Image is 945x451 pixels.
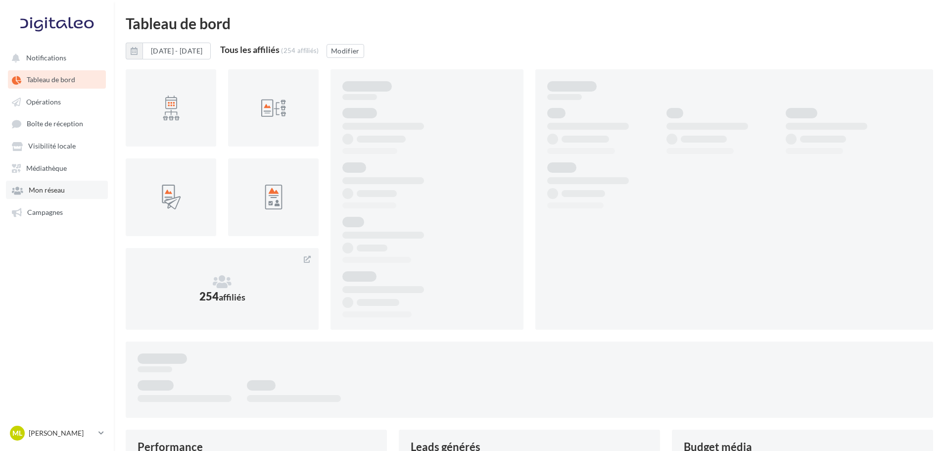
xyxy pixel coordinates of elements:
span: 254 [199,290,245,303]
button: Notifications [6,49,104,66]
div: Tableau de bord [126,16,933,31]
span: Visibilité locale [28,142,76,150]
p: [PERSON_NAME] [29,428,94,438]
a: Campagnes [6,203,108,221]
a: Opérations [6,93,108,110]
a: Mon réseau [6,181,108,199]
span: Mon réseau [29,186,65,195]
span: Opérations [26,98,61,106]
button: [DATE] - [DATE] [142,43,211,59]
span: affiliés [219,292,245,302]
a: Médiathèque [6,159,108,177]
span: Tableau de bord [27,76,75,84]
span: ML [12,428,22,438]
button: Modifier [327,44,364,58]
a: ML [PERSON_NAME] [8,424,106,443]
a: Tableau de bord [6,70,108,88]
button: [DATE] - [DATE] [126,43,211,59]
span: Notifications [26,53,66,62]
span: Médiathèque [26,164,67,172]
a: Visibilité locale [6,137,108,154]
div: Tous les affiliés [220,45,280,54]
span: Boîte de réception [27,120,83,128]
a: Boîte de réception [6,114,108,133]
div: (254 affiliés) [281,47,319,54]
span: Campagnes [27,208,63,216]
